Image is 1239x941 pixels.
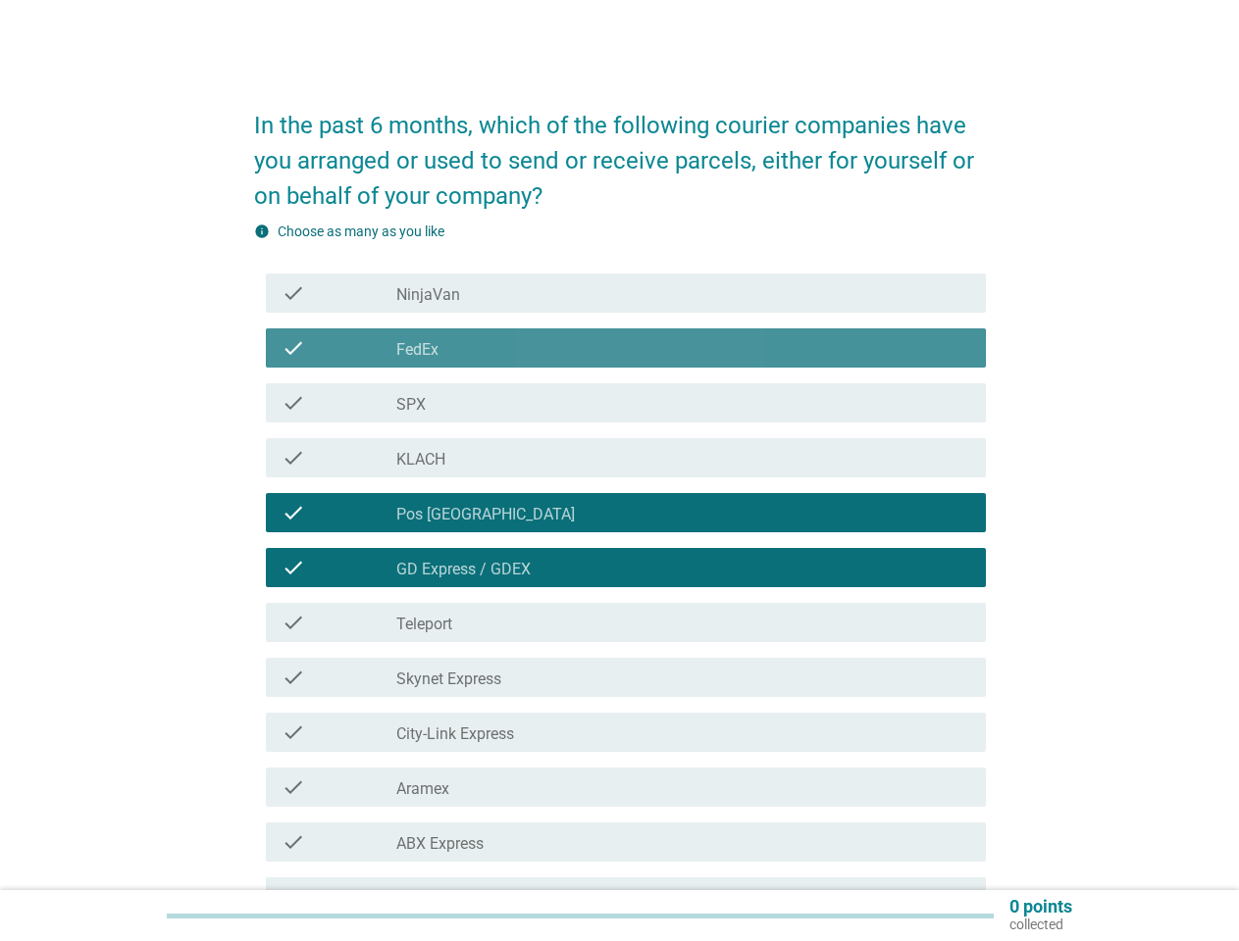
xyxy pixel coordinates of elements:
i: check [282,830,305,854]
i: check [282,281,305,305]
label: DHL Express [396,889,485,909]
i: check [282,720,305,744]
label: Choose as many as you like [278,223,444,239]
label: Skynet Express [396,669,501,689]
p: collected [1009,916,1072,933]
i: check [282,666,305,689]
i: check [282,336,305,360]
label: Teleport [396,615,452,634]
label: ABX Express [396,834,484,854]
label: Aramex [396,779,449,799]
i: check [282,885,305,909]
i: check [282,446,305,470]
i: check [282,501,305,524]
label: SPX [396,395,426,415]
i: check [282,611,305,634]
label: NinjaVan [396,285,460,305]
i: check [282,775,305,799]
h2: In the past 6 months, which of the following courier companies have you arranged or used to send ... [254,88,986,214]
label: GD Express / GDEX [396,560,531,579]
i: check [282,391,305,415]
label: Pos [GEOGRAPHIC_DATA] [396,505,575,524]
p: 0 points [1009,898,1072,916]
label: City-Link Express [396,724,514,744]
label: KLACH [396,450,445,470]
label: FedEx [396,340,439,360]
i: info [254,223,270,239]
i: check [282,556,305,579]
